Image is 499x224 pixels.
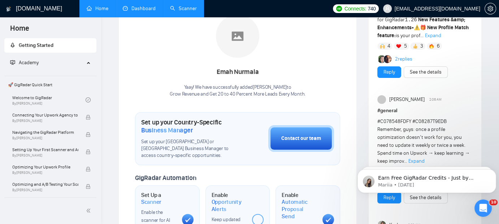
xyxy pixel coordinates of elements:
[385,6,390,11] span: user
[212,198,247,212] span: Opportunity Alerts
[12,136,78,140] span: By [PERSON_NAME]
[387,43,390,50] span: 4
[87,5,108,12] a: homeHome
[474,199,492,217] iframe: Intercom live chat
[395,56,412,63] a: 2replies
[377,118,411,124] span: #C078548FDFY
[170,5,197,12] a: searchScanner
[377,118,470,164] span: Remember, guys: once a profile optimization doesn’t work for you, you need to update it weekly or...
[355,154,499,205] iframe: Intercom notifications message
[19,42,53,48] span: Getting Started
[4,38,96,53] li: Getting Started
[368,5,376,13] span: 740
[12,111,78,119] span: Connecting Your Upwork Agency to GigRadar
[404,43,407,50] span: 5
[377,107,473,115] h1: # general
[389,96,425,104] span: [PERSON_NAME]
[420,25,426,31] span: 🎁
[86,167,91,172] span: lock
[12,119,78,123] span: By [PERSON_NAME]
[377,66,401,78] button: Reply
[141,198,161,206] span: Scanner
[12,129,78,136] span: Navigating the GigRadar Platform
[489,199,498,205] span: 10
[86,115,91,120] span: lock
[336,6,342,12] img: upwork-logo.png
[12,146,78,153] span: Setting Up Your First Scanner and Auto-Bidder
[429,44,434,49] img: 🔥
[396,44,401,49] img: ❤️
[123,5,156,12] a: dashboardDashboard
[12,171,78,175] span: By [PERSON_NAME]
[377,1,470,39] span: Hey Upwork growth hackers, here's our July round-up and release notes for GigRadar • is your prof...
[404,66,448,78] button: See the details
[141,192,176,206] h1: Set Up a
[86,184,91,189] span: lock
[135,174,196,182] span: GigRadar Automation
[141,139,232,159] span: Set up your [GEOGRAPHIC_DATA] or [GEOGRAPHIC_DATA] Business Manager to access country-specific op...
[10,60,39,66] span: Academy
[282,192,317,220] h1: Enable
[12,92,86,108] a: Welcome to GigRadarBy[PERSON_NAME]
[425,32,441,39] span: Expand
[170,91,305,98] p: Grow Revenue and Get 20 to 40 Percent More Leads Every Month .
[420,43,423,50] span: 3
[282,198,317,220] span: Automatic Proposal Send
[12,181,78,188] span: Optimizing and A/B Testing Your Scanner for Better Results
[86,207,93,214] span: double-left
[12,163,78,171] span: Optimizing Your Upwork Profile
[86,132,91,137] span: lock
[141,118,232,134] h1: Set up your Country-Specific
[19,60,39,66] span: Academy
[86,97,91,102] span: check-circle
[12,153,78,158] span: By [PERSON_NAME]
[170,84,305,98] div: Yaay! We have successfully added [PERSON_NAME] to
[268,125,334,152] button: Contact our team
[12,188,78,192] span: By [PERSON_NAME]
[410,68,442,76] a: See the details
[170,66,305,78] div: Emah Nurmala
[10,60,15,65] span: fund-projection-screen
[485,6,496,12] a: setting
[383,68,395,76] a: Reply
[405,17,417,23] code: 1.26
[437,43,440,50] span: 6
[281,135,321,142] div: Contact our team
[413,44,418,49] img: 👍
[5,78,96,92] span: 🚀 GigRadar Quick Start
[4,23,35,38] span: Home
[6,3,11,15] img: logo
[429,96,442,103] span: 2:06 AM
[485,3,496,14] button: setting
[412,118,447,124] span: #C08287T9EDB
[141,126,193,134] span: Business Manager
[86,149,91,154] span: lock
[380,44,385,49] img: 🙌
[10,43,15,48] span: rocket
[414,25,420,31] span: ⚠️
[378,55,386,63] img: Alex B
[216,14,259,58] img: placeholder.png
[344,5,366,13] span: Connects:
[212,192,247,213] h1: Enable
